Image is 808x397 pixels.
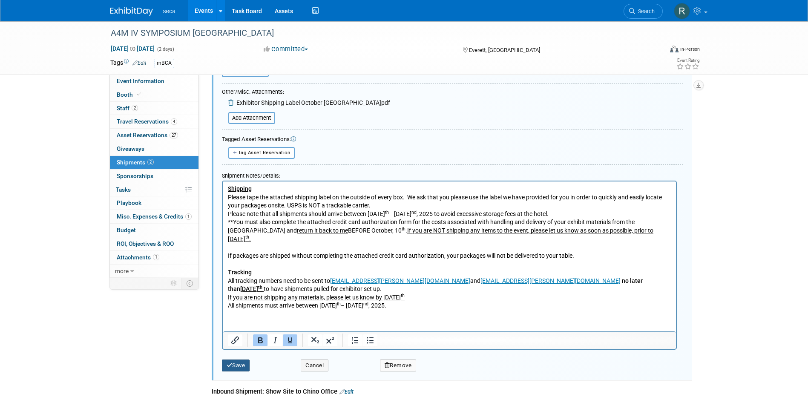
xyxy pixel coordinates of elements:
[624,4,663,19] a: Search
[301,360,328,371] button: Cancel
[228,147,295,158] button: Tag Asset Reservation
[612,44,700,57] div: Event Format
[308,334,322,346] button: Subscript
[283,334,297,346] button: Underline
[323,334,337,346] button: Superscript
[469,47,540,53] span: Everett, [GEOGRAPHIC_DATA]
[170,132,178,138] span: 27
[117,213,192,220] span: Misc. Expenses & Credits
[117,240,174,247] span: ROI, Objectives & ROO
[110,251,198,264] a: Attachments1
[228,334,242,346] button: Insert/edit link
[222,135,683,144] div: Tagged Asset Reservations:
[181,278,198,289] td: Toggle Event Tabs
[110,142,198,155] a: Giveaways
[117,78,164,84] span: Event Information
[110,265,198,278] a: more
[132,105,138,111] span: 2
[110,170,198,183] a: Sponsorships
[674,3,690,19] img: Rachel Jordan
[117,132,178,138] span: Asset Reservations
[117,199,141,206] span: Playbook
[238,150,290,155] span: Tag Asset Reservation
[137,92,141,97] i: Booth reservation complete
[363,334,377,346] button: Bullet list
[212,387,692,396] div: Inbound Shipment: Show Site to Chino Office
[223,181,676,331] iframe: Rich Text Area
[670,46,679,52] img: Format-Inperson.png
[154,59,174,68] div: mBCA
[680,46,700,52] div: In-Person
[117,159,154,166] span: Shipments
[117,91,143,98] span: Booth
[117,118,177,125] span: Travel Reservations
[676,58,699,63] div: Event Rating
[222,168,677,181] div: Shipment Notes/Details:
[339,388,354,395] a: Edit
[110,102,198,115] a: Staff2
[147,159,154,165] span: 2
[156,46,174,52] span: (2 days)
[110,129,198,142] a: Asset Reservations27
[110,115,198,128] a: Travel Reservations4
[129,45,137,52] span: to
[635,8,655,14] span: Search
[110,88,198,101] a: Booth
[117,173,153,179] span: Sponsorships
[110,237,198,250] a: ROI, Objectives & ROO
[222,360,250,371] button: Save
[110,224,198,237] a: Budget
[167,278,181,289] td: Personalize Event Tab Strip
[222,88,390,98] div: Other/Misc. Attachments:
[236,99,390,106] span: Exhibitor Shipping Label October [GEOGRAPHIC_DATA]pdf
[117,105,138,112] span: Staff
[163,8,176,14] span: seca
[268,334,282,346] button: Italic
[380,360,417,371] button: Remove
[110,183,198,196] a: Tasks
[132,60,147,66] a: Edit
[153,254,159,260] span: 1
[253,334,267,346] button: Bold
[348,334,362,346] button: Numbered list
[171,118,177,125] span: 4
[185,213,192,220] span: 1
[110,210,198,223] a: Misc. Expenses & Credits1
[117,145,144,152] span: Giveaways
[110,45,155,52] span: [DATE] [DATE]
[110,156,198,169] a: Shipments2
[261,45,311,54] button: Committed
[115,268,129,274] span: more
[110,75,198,88] a: Event Information
[110,7,153,16] img: ExhibitDay
[117,254,159,261] span: Attachments
[108,26,650,41] div: A4M IV SYMPOSIUM [GEOGRAPHIC_DATA]
[116,186,131,193] span: Tasks
[110,196,198,210] a: Playbook
[117,227,136,233] span: Budget
[110,58,147,68] td: Tags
